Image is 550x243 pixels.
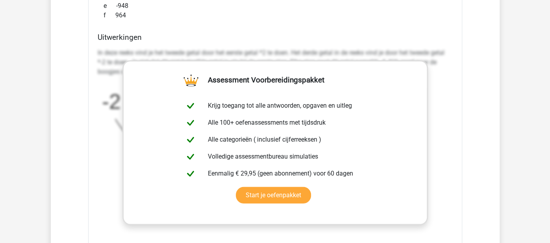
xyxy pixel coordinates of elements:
[98,48,453,77] p: In deze reeks vind je het tweede getal door het eerste getal *2 te doen. Het derde getal in de re...
[98,1,453,11] div: -948
[236,187,311,204] a: Start je oefenpakket
[104,11,115,20] span: f
[98,11,453,20] div: 964
[102,90,120,114] tspan: -2
[98,33,453,42] h4: Uitwerkingen
[104,1,116,11] span: e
